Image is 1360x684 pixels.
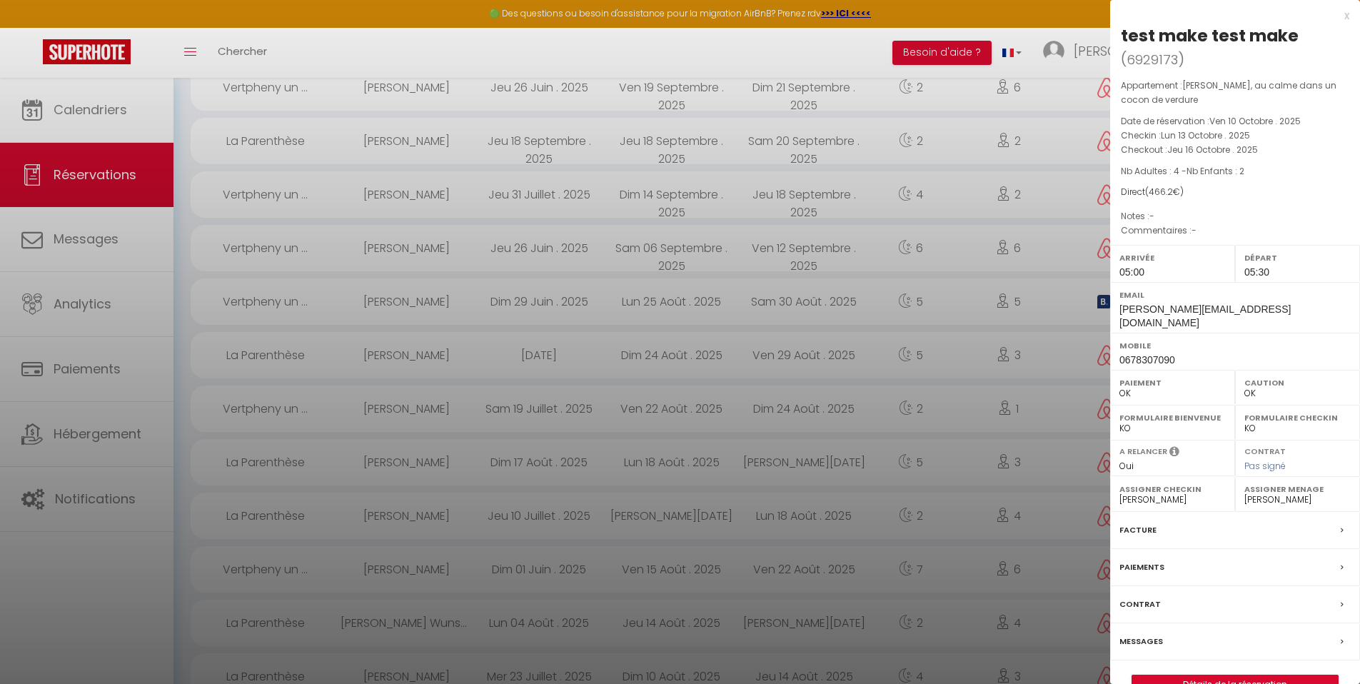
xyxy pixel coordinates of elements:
label: Assigner Menage [1244,482,1351,496]
label: Départ [1244,251,1351,265]
span: 0678307090 [1119,354,1175,366]
label: Mobile [1119,338,1351,353]
span: 466.2 [1149,186,1173,198]
p: Checkin : [1121,129,1349,143]
div: test make test make [1121,24,1299,47]
label: Formulaire Checkin [1244,411,1351,425]
span: - [1149,210,1154,222]
label: Paiements [1119,560,1164,575]
label: A relancer [1119,446,1167,458]
label: Caution [1244,376,1351,390]
span: 05:30 [1244,266,1269,278]
span: Nb Adultes : 4 - [1121,165,1244,177]
label: Email [1119,288,1351,302]
i: Sélectionner OUI si vous souhaiter envoyer les séquences de messages post-checkout [1169,446,1179,461]
span: ( ) [1121,49,1184,69]
p: Notes : [1121,209,1349,223]
label: Arrivée [1119,251,1226,265]
span: [PERSON_NAME][EMAIL_ADDRESS][DOMAIN_NAME] [1119,303,1291,328]
span: 6929173 [1127,51,1178,69]
label: Contrat [1119,597,1161,612]
label: Facture [1119,523,1157,538]
span: 05:00 [1119,266,1144,278]
p: Appartement : [1121,79,1349,107]
span: Jeu 16 Octobre . 2025 [1167,144,1258,156]
div: Direct [1121,186,1349,199]
label: Assigner Checkin [1119,482,1226,496]
p: Commentaires : [1121,223,1349,238]
span: Nb Enfants : 2 [1187,165,1244,177]
div: x [1110,7,1349,24]
p: Date de réservation : [1121,114,1349,129]
span: [PERSON_NAME], au calme dans un cocon de verdure [1121,79,1336,106]
label: Paiement [1119,376,1226,390]
span: Pas signé [1244,460,1286,472]
span: Lun 13 Octobre . 2025 [1161,129,1250,141]
span: Ven 10 Octobre . 2025 [1209,115,1301,127]
p: Checkout : [1121,143,1349,157]
label: Messages [1119,634,1163,649]
span: ( €) [1145,186,1184,198]
label: Contrat [1244,446,1286,455]
label: Formulaire Bienvenue [1119,411,1226,425]
span: - [1192,224,1197,236]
